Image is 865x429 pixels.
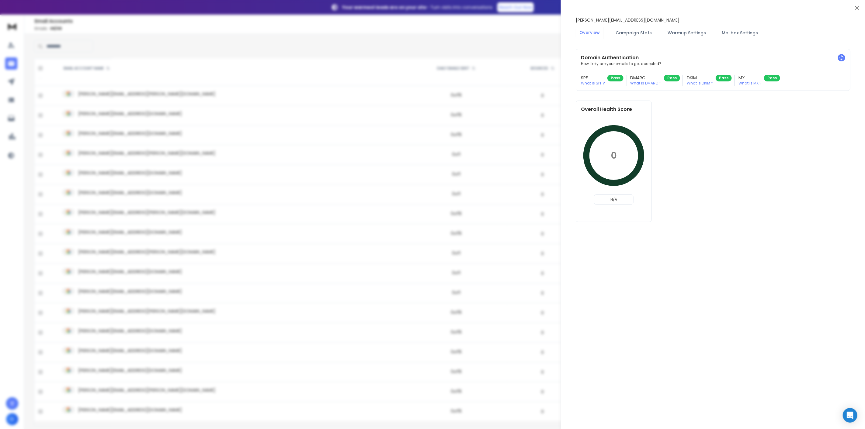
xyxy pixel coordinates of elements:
p: How likely are your emails to get accepted? [581,61,845,66]
h2: Overall Health Score [581,106,647,113]
button: Warmup Settings [664,26,710,39]
p: What is SPF ? [581,81,605,86]
h2: Domain Authentication [581,54,845,61]
div: Pass [664,75,680,81]
p: N/A [597,197,631,202]
h3: SPF [581,75,605,81]
p: What is DKIM ? [687,81,713,86]
p: What is DMARC ? [630,81,662,86]
div: Open Intercom Messenger [843,408,857,423]
h3: MX [738,75,762,81]
div: Pass [607,75,624,81]
div: Pass [716,75,732,81]
p: What is MX ? [738,81,762,86]
h3: DMARC [630,75,662,81]
button: Overview [576,26,603,40]
button: Campaign Stats [612,26,655,39]
h3: DKIM [687,75,713,81]
button: Mailbox Settings [718,26,762,39]
p: [PERSON_NAME][EMAIL_ADDRESS][DOMAIN_NAME] [576,17,679,23]
div: Pass [764,75,780,81]
p: 0 [611,150,617,161]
